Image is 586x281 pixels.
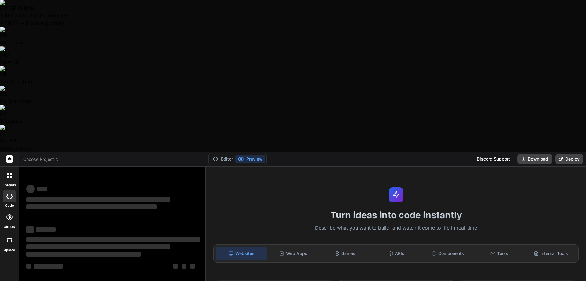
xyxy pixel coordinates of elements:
div: Components [423,247,473,260]
span: ‌ [26,244,170,249]
span: ‌ [190,264,195,269]
span: ‌ [26,185,35,193]
div: Websites [216,247,267,260]
button: Editor [210,155,235,163]
label: Upload [4,247,15,253]
div: Web Apps [268,247,319,260]
label: code [5,203,14,208]
label: threads [3,183,16,188]
p: Describe what you want to build, and watch it come to life in real-time [210,224,582,232]
label: GitHub [4,224,15,230]
div: Discord Support [473,154,514,164]
button: Download [517,154,552,164]
span: ‌ [182,264,186,269]
div: APIs [371,247,421,260]
span: ‌ [173,264,178,269]
button: Deploy [555,154,583,164]
span: ‌ [26,237,200,242]
span: ‌ [37,187,47,191]
button: Preview [235,155,265,163]
span: ‌ [26,197,170,202]
div: Tools [474,247,525,260]
h1: Turn ideas into code instantly [210,209,582,220]
span: ‌ [26,264,31,269]
span: ‌ [26,226,34,233]
span: Choose Project [23,156,60,162]
span: ‌ [26,252,141,257]
span: ‌ [34,264,63,269]
span: ‌ [36,227,56,232]
span: ‌ [26,204,157,209]
div: Internal Tools [526,247,576,260]
div: Games [320,247,370,260]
